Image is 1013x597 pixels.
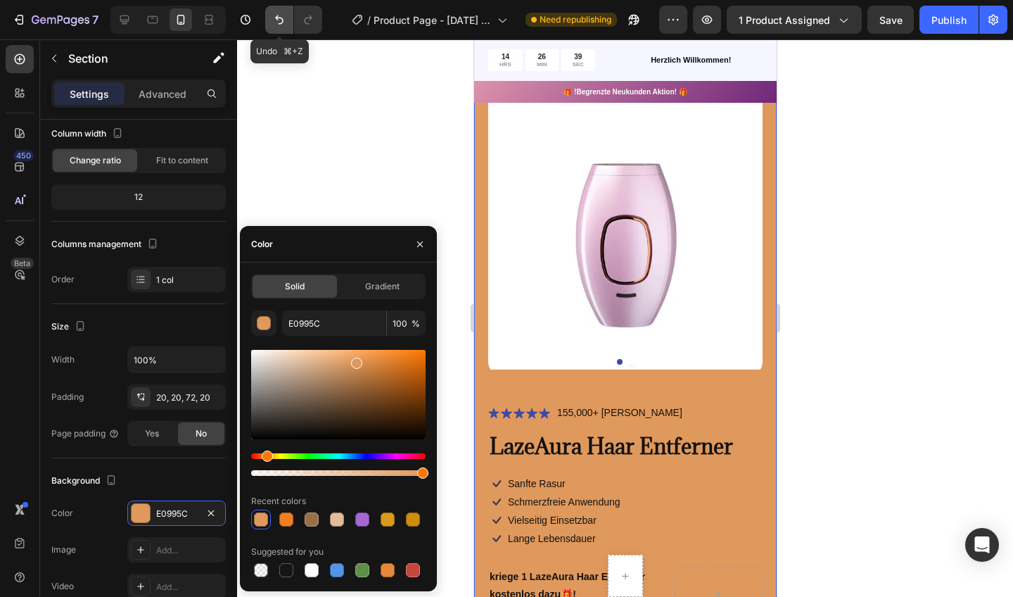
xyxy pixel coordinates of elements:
[365,280,400,293] span: Gradient
[251,546,324,558] div: Suggested for you
[128,347,225,372] input: Auto
[156,508,197,520] div: E0995C
[11,258,34,269] div: Beta
[51,353,75,366] div: Width
[70,87,109,101] p: Settings
[727,6,862,34] button: 1 product assigned
[51,318,89,337] div: Size
[867,6,914,34] button: Save
[54,187,223,207] div: 12
[156,391,222,404] div: 20, 20, 72, 20
[251,453,426,459] div: Hue
[251,238,273,251] div: Color
[931,13,967,27] div: Publish
[6,6,105,34] button: 7
[156,154,208,167] span: Fit to content
[51,391,84,403] div: Padding
[919,6,979,34] button: Publish
[474,39,777,597] iframe: Design area
[196,427,207,440] span: No
[156,274,222,287] div: 1 col
[965,528,999,562] div: Open Intercom Messenger
[374,13,492,27] span: Product Page - [DATE] 15:20:59
[412,318,420,330] span: %
[92,11,98,28] p: 7
[51,235,161,254] div: Columns management
[156,581,222,593] div: Add...
[51,125,126,144] div: Column width
[139,87,186,101] p: Advanced
[282,310,386,336] input: Eg: FFFFFF
[156,544,222,557] div: Add...
[13,150,34,161] div: 450
[51,273,75,286] div: Order
[51,472,120,491] div: Background
[68,50,184,67] p: Section
[367,13,371,27] span: /
[70,154,121,167] span: Change ratio
[739,13,830,27] span: 1 product assigned
[15,532,171,560] strong: kriege 1 LazeAura Haar Entferner kostenlos dazu🎁!
[51,543,76,556] div: Image
[251,495,306,508] div: Recent colors
[540,13,611,26] span: Need republishing
[51,507,73,520] div: Color
[285,280,305,293] span: Solid
[879,14,903,26] span: Save
[265,6,322,34] div: Undo/Redo
[145,427,159,440] span: Yes
[51,580,74,593] div: Video
[51,427,120,440] div: Page padding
